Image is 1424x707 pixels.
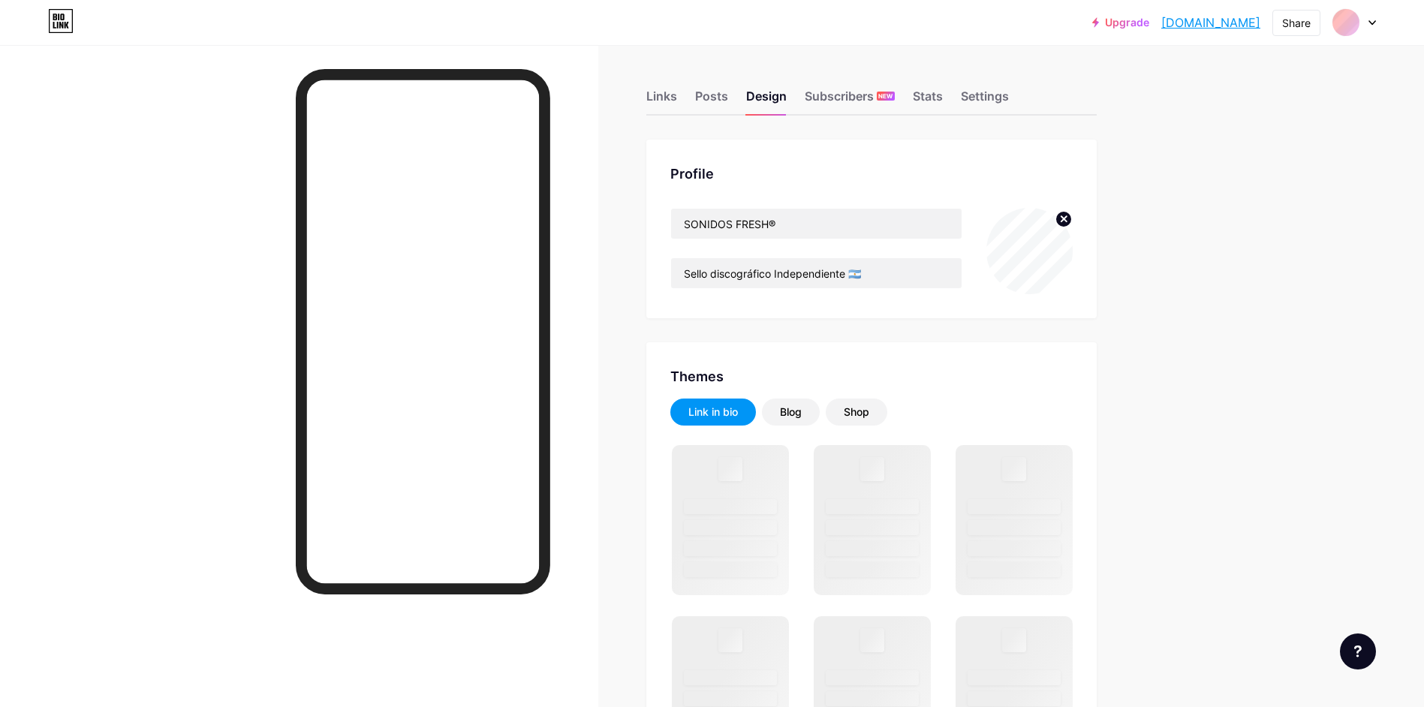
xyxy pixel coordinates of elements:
div: Profile [670,164,1073,184]
span: NEW [878,92,893,101]
div: Shop [844,405,869,420]
div: Share [1282,15,1311,31]
input: Name [671,209,962,239]
div: Link in bio [688,405,738,420]
input: Bio [671,258,962,288]
div: Links [646,87,677,114]
div: Themes [670,366,1073,387]
div: Design [746,87,787,114]
div: Subscribers [805,87,895,114]
div: Settings [961,87,1009,114]
a: Upgrade [1092,17,1149,29]
div: Posts [695,87,728,114]
div: Blog [780,405,802,420]
a: [DOMAIN_NAME] [1161,14,1260,32]
div: Stats [913,87,943,114]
